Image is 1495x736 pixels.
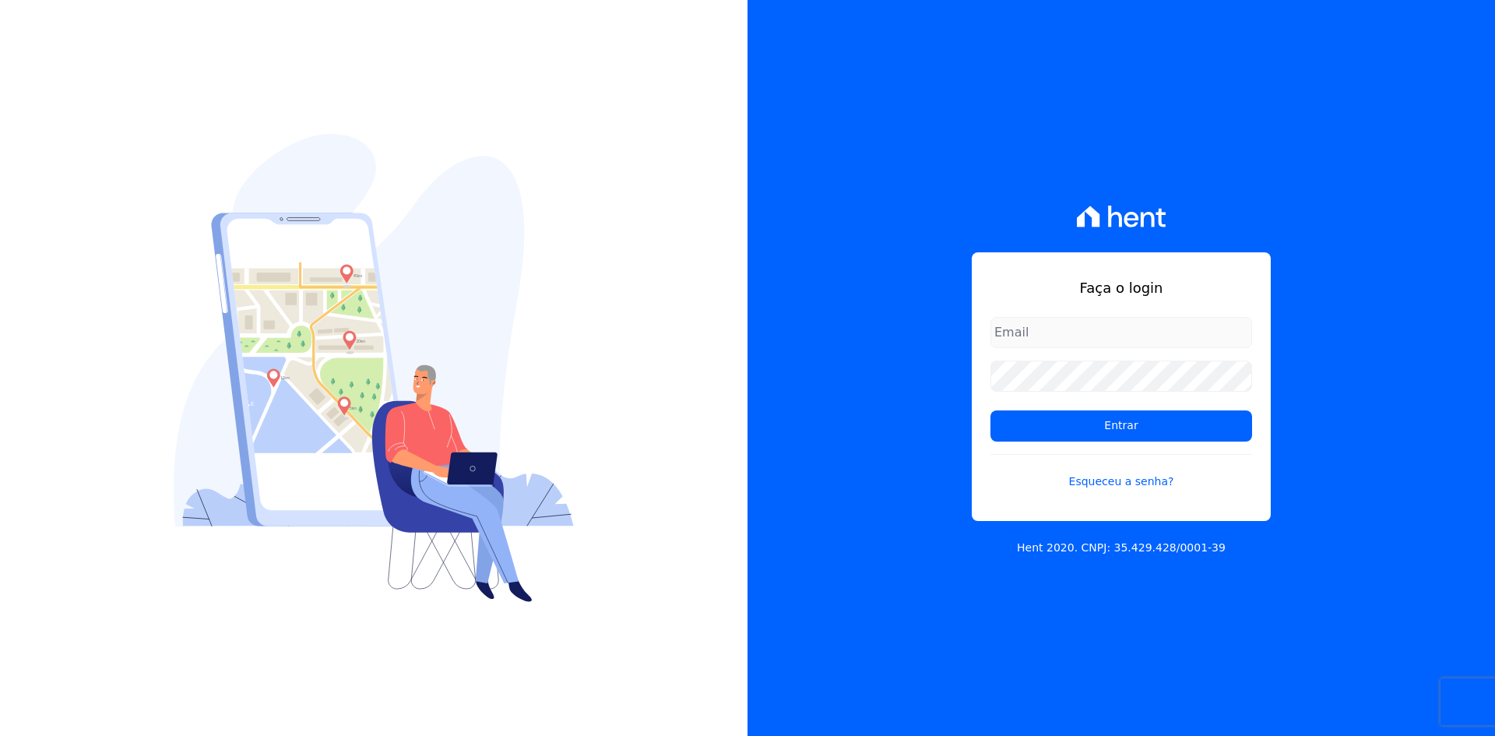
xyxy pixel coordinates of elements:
img: Login [174,134,574,602]
p: Hent 2020. CNPJ: 35.429.428/0001-39 [1017,540,1226,556]
input: Email [990,317,1252,348]
h1: Faça o login [990,277,1252,298]
a: Esqueceu a senha? [990,454,1252,490]
input: Entrar [990,410,1252,442]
